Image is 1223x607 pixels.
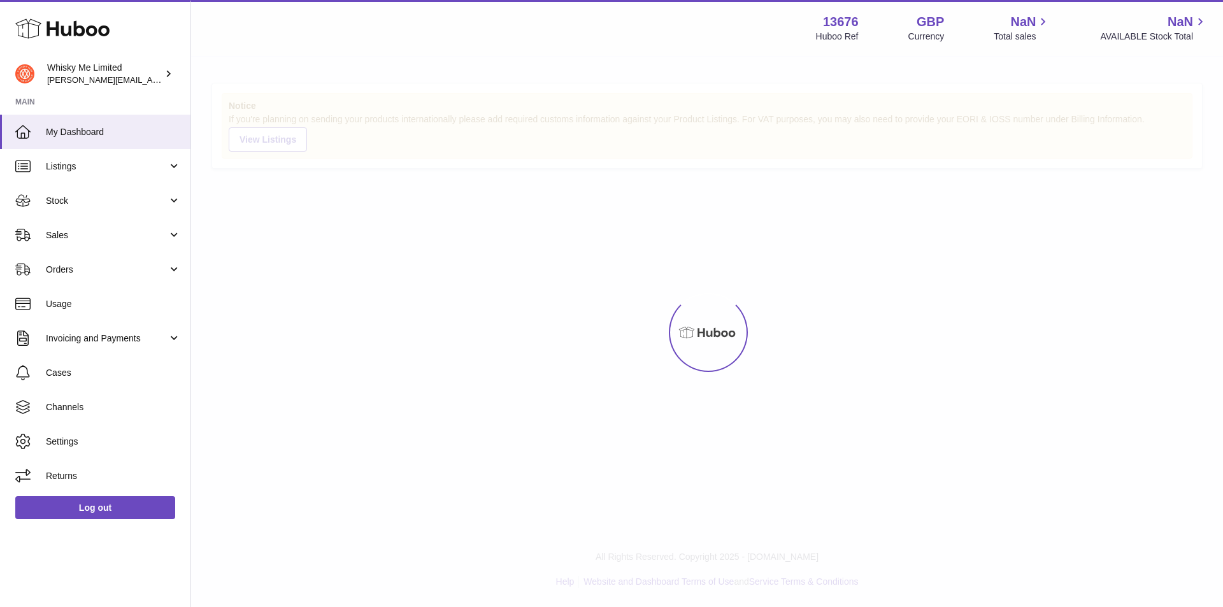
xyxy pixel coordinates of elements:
[47,62,162,86] div: Whisky Me Limited
[15,496,175,519] a: Log out
[1168,13,1193,31] span: NaN
[46,161,168,173] span: Listings
[15,64,34,83] img: frances@whiskyshop.com
[46,229,168,241] span: Sales
[994,13,1050,43] a: NaN Total sales
[46,264,168,276] span: Orders
[46,436,181,448] span: Settings
[46,195,168,207] span: Stock
[46,298,181,310] span: Usage
[46,401,181,413] span: Channels
[47,75,255,85] span: [PERSON_NAME][EMAIL_ADDRESS][DOMAIN_NAME]
[46,332,168,345] span: Invoicing and Payments
[1100,31,1208,43] span: AVAILABLE Stock Total
[917,13,944,31] strong: GBP
[46,470,181,482] span: Returns
[1010,13,1036,31] span: NaN
[823,13,859,31] strong: 13676
[994,31,1050,43] span: Total sales
[1100,13,1208,43] a: NaN AVAILABLE Stock Total
[46,367,181,379] span: Cases
[816,31,859,43] div: Huboo Ref
[46,126,181,138] span: My Dashboard
[908,31,945,43] div: Currency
